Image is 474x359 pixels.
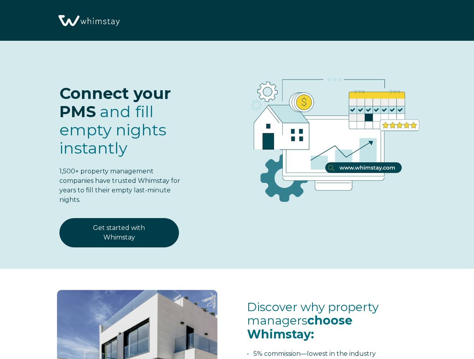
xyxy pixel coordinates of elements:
[59,167,180,203] span: 1,500+ property management companies have trusted Whimstay for years to fill their empty last-min...
[59,84,171,121] span: Connect your PMS
[247,350,376,357] span: • 5% commission—lowest in the industry
[247,313,352,342] span: choose Whimstay:
[247,300,379,342] span: Discover why property managers
[59,218,179,247] a: Get started with Whimstay
[59,102,166,158] span: fill empty nights instantly
[55,4,122,38] img: Whimstay Logo-02 1
[212,57,450,213] img: RBO Ilustrations-03
[59,102,166,158] span: and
